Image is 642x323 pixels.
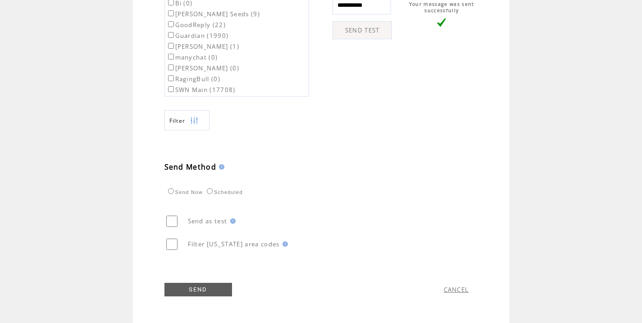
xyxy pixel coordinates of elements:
[164,283,232,296] a: SEND
[166,21,226,29] label: GoodReply (22)
[168,188,174,194] input: Send Now
[166,86,236,94] label: SWN Main (17708)
[166,10,260,18] label: [PERSON_NAME] Seeds (9)
[280,241,288,247] img: help.gif
[409,1,474,14] span: Your message was sent successfully
[166,53,218,61] label: manychat (0)
[168,54,174,60] input: manychat (0)
[166,75,221,83] label: RagingBull (0)
[168,10,174,16] input: [PERSON_NAME] Seeds (9)
[188,240,280,248] span: Filter [US_STATE] area codes
[205,189,243,195] label: Scheduled
[168,21,174,27] input: GoodReply (22)
[168,75,174,81] input: RagingBull (0)
[168,32,174,38] input: Guardian (1990)
[164,162,217,172] span: Send Method
[166,42,240,51] label: [PERSON_NAME] (1)
[169,117,186,125] span: Show filters
[188,217,228,225] span: Send as test
[332,21,392,39] a: SEND TEST
[228,218,236,224] img: help.gif
[166,189,203,195] label: Send Now
[166,32,229,40] label: Guardian (1990)
[168,43,174,49] input: [PERSON_NAME] (1)
[216,164,224,170] img: help.gif
[207,188,213,194] input: Scheduled
[168,86,174,92] input: SWN Main (17708)
[168,65,174,70] input: [PERSON_NAME] (0)
[437,18,446,27] img: vLarge.png
[444,286,469,294] a: CANCEL
[164,110,209,130] a: Filter
[190,111,198,131] img: filters.png
[166,64,240,72] label: [PERSON_NAME] (0)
